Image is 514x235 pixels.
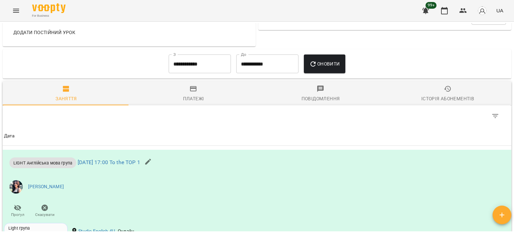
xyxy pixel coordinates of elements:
[4,132,510,140] span: Дата
[421,95,474,103] div: Історія абонементів
[78,228,115,235] a: Studio English 4U
[478,6,487,15] img: avatar_s.png
[32,14,66,18] span: For Business
[4,202,31,220] button: Прогул
[494,4,506,17] button: UA
[426,2,437,9] span: 99+
[304,54,345,73] button: Оновити
[4,132,15,140] div: Sort
[8,225,63,231] div: Light група
[8,3,24,19] button: Menu
[4,132,15,140] div: Дата
[487,108,503,124] button: Фільтр
[9,160,76,166] span: LIGHT Англійська мова група
[183,95,204,103] div: Платежі
[28,184,64,190] a: [PERSON_NAME]
[56,95,77,103] div: Заняття
[78,159,140,166] a: [DATE] 17:00 To the TOP 1
[496,7,503,14] span: UA
[9,180,23,194] img: bfead1ea79d979fadf21ae46c61980e3.jpg
[35,212,55,218] span: Скасувати
[11,26,78,38] button: Додати постійний урок
[302,95,340,103] div: Повідомлення
[309,60,340,68] span: Оновити
[32,3,66,13] img: Voopty Logo
[11,212,24,218] span: Прогул
[3,105,511,127] div: Table Toolbar
[31,202,58,220] button: Скасувати
[13,28,75,36] span: Додати постійний урок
